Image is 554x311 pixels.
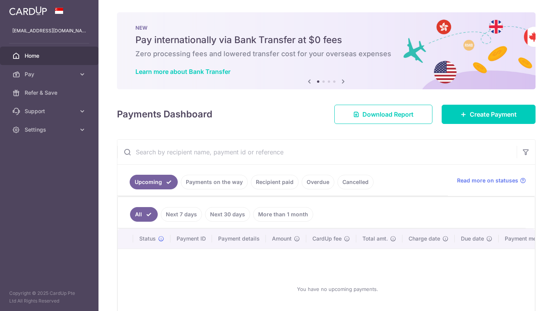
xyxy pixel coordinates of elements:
span: CardUp fee [312,235,342,242]
span: Support [25,107,75,115]
a: Next 30 days [205,207,250,222]
a: Next 7 days [161,207,202,222]
span: Home [25,52,75,60]
a: Recipient paid [251,175,299,189]
span: Due date [461,235,484,242]
a: Overdue [302,175,334,189]
p: [EMAIL_ADDRESS][DOMAIN_NAME] [12,27,86,35]
a: Upcoming [130,175,178,189]
span: Refer & Save [25,89,75,97]
a: Cancelled [337,175,374,189]
a: Download Report [334,105,432,124]
th: Payment ID [170,229,212,249]
span: Charge date [409,235,440,242]
h6: Zero processing fees and lowered transfer cost for your overseas expenses [135,49,517,59]
a: Read more on statuses [457,177,526,184]
span: Read more on statuses [457,177,518,184]
span: Amount [272,235,292,242]
th: Payment details [212,229,266,249]
a: Payments on the way [181,175,248,189]
span: Settings [25,126,75,134]
span: Create Payment [470,110,517,119]
span: Download Report [362,110,414,119]
h5: Pay internationally via Bank Transfer at $0 fees [135,34,517,46]
a: More than 1 month [253,207,313,222]
input: Search by recipient name, payment id or reference [117,140,517,164]
span: Pay [25,70,75,78]
img: CardUp [9,6,47,15]
a: All [130,207,158,222]
a: Create Payment [442,105,536,124]
p: NEW [135,25,517,31]
h4: Payments Dashboard [117,107,212,121]
img: Bank transfer banner [117,12,536,89]
span: Total amt. [362,235,388,242]
a: Learn more about Bank Transfer [135,68,230,75]
span: Status [139,235,156,242]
